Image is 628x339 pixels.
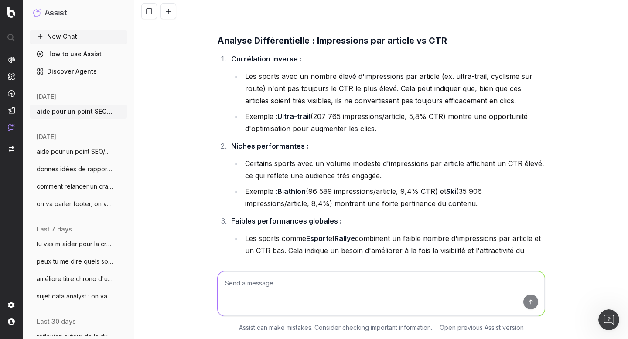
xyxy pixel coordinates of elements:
[231,54,301,63] strong: Corrélation inverse :
[30,30,127,44] button: New Chat
[37,132,56,141] span: [DATE]
[30,180,127,193] button: comment relancer un crawl ?
[37,182,113,191] span: comment relancer un crawl ?
[30,197,127,211] button: on va parler footer, on va faire une vra
[242,232,545,269] li: Les sports comme et combinent un faible nombre d'impressions par article et un CTR bas. Cela indi...
[8,123,15,131] img: Assist
[30,289,127,303] button: sujet data analyst : on va faire un rap
[37,240,113,248] span: tu vas m'aider pour la création de [PERSON_NAME]
[8,73,15,80] img: Intelligence
[242,185,545,210] li: Exemple : (96 589 impressions/article, 9,4% CTR) et (35 906 impressions/article, 8,4%) montrent u...
[8,302,15,308] img: Setting
[231,217,341,225] strong: Faibles performances globales :
[30,105,127,119] button: aide pour un point SEO-date, je vais te
[37,147,113,156] span: aide pour un point SEO/Data, on va trait
[37,275,113,283] span: améliore titre chrono d'un article : sur
[37,165,113,173] span: donnes idées de rapport pour optimiser l
[37,317,76,326] span: last 30 days
[242,157,545,182] li: Certains sports avec un volume modeste d'impressions par article affichent un CTR élevé, ce qui r...
[37,92,56,101] span: [DATE]
[239,323,432,332] p: Assist can make mistakes. Consider checking important information.
[446,187,456,196] strong: Ski
[440,323,524,332] a: Open previous Assist version
[37,257,113,266] span: peux tu me dire quels sont les fiches jo
[30,254,127,268] button: peux tu me dire quels sont les fiches jo
[217,35,447,46] strong: Analyse Différentielle : Impressions par article vs CTR
[37,292,113,301] span: sujet data analyst : on va faire un rap
[30,272,127,286] button: améliore titre chrono d'un article : sur
[8,318,15,325] img: My account
[30,145,127,159] button: aide pour un point SEO/Data, on va trait
[306,234,328,243] strong: Esport
[30,47,127,61] a: How to use Assist
[37,200,113,208] span: on va parler footer, on va faire une vra
[30,237,127,251] button: tu vas m'aider pour la création de [PERSON_NAME]
[7,7,15,18] img: Botify logo
[277,112,311,121] strong: Ultra-trail
[37,225,72,234] span: last 7 days
[231,142,308,150] strong: Niches performantes :
[8,56,15,63] img: Analytics
[598,309,619,330] iframe: Intercom live chat
[9,146,14,152] img: Switch project
[277,187,306,196] strong: Biathlon
[33,9,41,17] img: Assist
[334,234,355,243] strong: Rallye
[30,162,127,176] button: donnes idées de rapport pour optimiser l
[30,64,127,78] a: Discover Agents
[8,90,15,97] img: Activation
[37,107,113,116] span: aide pour un point SEO-date, je vais te
[242,70,545,107] li: Les sports avec un nombre élevé d'impressions par article (ex. ultra-trail, cyclisme sur route) n...
[242,110,545,135] li: Exemple : (207 765 impressions/article, 5,8% CTR) montre une opportunité d'optimisation pour augm...
[8,107,15,114] img: Studio
[33,7,124,19] button: Assist
[44,7,67,19] h1: Assist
